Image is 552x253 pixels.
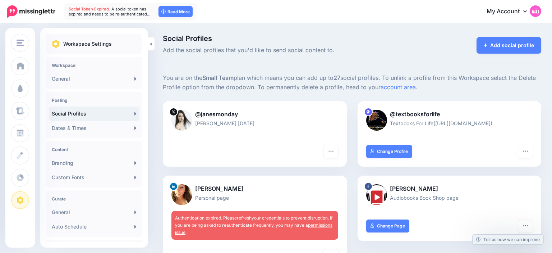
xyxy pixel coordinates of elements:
[52,40,60,48] img: settings.png
[366,110,533,119] p: @textbooksforlife
[366,119,533,127] p: Textbooks For Life([URL][DOMAIN_NAME])
[171,194,338,202] p: Personal page
[366,184,387,205] img: 307443043_482319977280263_5046162966333289374_n-bsa149661.png
[366,194,533,202] p: Audiobooks Book Shop page
[52,98,137,103] h4: Posting
[49,72,139,86] a: General
[49,220,139,234] a: Auto Schedule
[163,46,411,55] span: Add the social profiles that you'd like to send social content to.
[163,35,411,42] span: Social Profiles
[63,40,112,48] p: Workspace Settings
[171,110,192,131] img: tSvj_Osu-58146.jpg
[473,235,543,244] a: Tell us how we can improve
[49,156,139,170] a: Branding
[52,63,137,68] h4: Workspace
[171,184,192,205] img: 1537218439639-55706.png
[52,196,137,202] h4: Curate
[477,37,542,54] a: Add social profile
[381,83,416,91] a: account area
[17,40,24,46] img: menu.png
[366,110,387,131] img: 802740b3fb02512f-84599.jpg
[171,110,338,119] p: @janesmonday
[366,184,533,194] p: [PERSON_NAME]
[163,73,541,92] p: You are on the plan which means you can add up to social profiles. To unlink a profile from this ...
[158,6,193,17] a: Read More
[49,121,139,135] a: Dates & Times
[52,147,137,152] h4: Content
[49,107,139,121] a: Social Profiles
[171,119,338,127] p: [PERSON_NAME] [DATE]
[366,145,413,158] a: Change Profile
[171,184,338,194] p: [PERSON_NAME]
[202,74,234,81] b: Small Team
[479,3,541,21] a: My Account
[366,220,410,232] a: Change Page
[333,74,340,81] b: 27
[49,205,139,220] a: General
[7,5,55,18] img: Missinglettr
[49,170,139,185] a: Custom Fonts
[69,6,110,12] span: Social Token Expired.
[69,6,151,17] span: A social token has expired and needs to be re-authenticated…
[175,215,332,235] span: Authentication expired. Please your credentials to prevent disruption. If you are being asked to ...
[237,215,252,221] a: refresh
[175,222,332,235] a: permissions issue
